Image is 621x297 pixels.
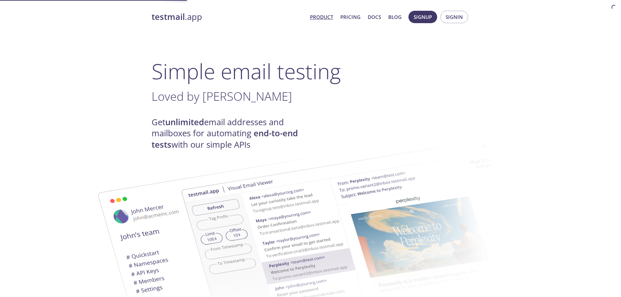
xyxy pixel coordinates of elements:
[340,13,361,21] a: Pricing
[414,13,432,21] span: Signup
[152,117,311,150] h4: Get email addresses and mailboxes for automating with our simple APIs
[152,127,298,150] strong: end-to-end tests
[152,88,292,104] span: Loved by [PERSON_NAME]
[310,13,333,21] a: Product
[408,11,437,23] button: Signup
[368,13,381,21] a: Docs
[152,11,185,22] strong: testmail
[165,116,204,128] strong: unlimited
[388,13,402,21] a: Blog
[440,11,468,23] button: Signin
[152,59,470,84] h1: Simple email testing
[152,11,305,22] a: testmail.app
[446,13,463,21] span: Signin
